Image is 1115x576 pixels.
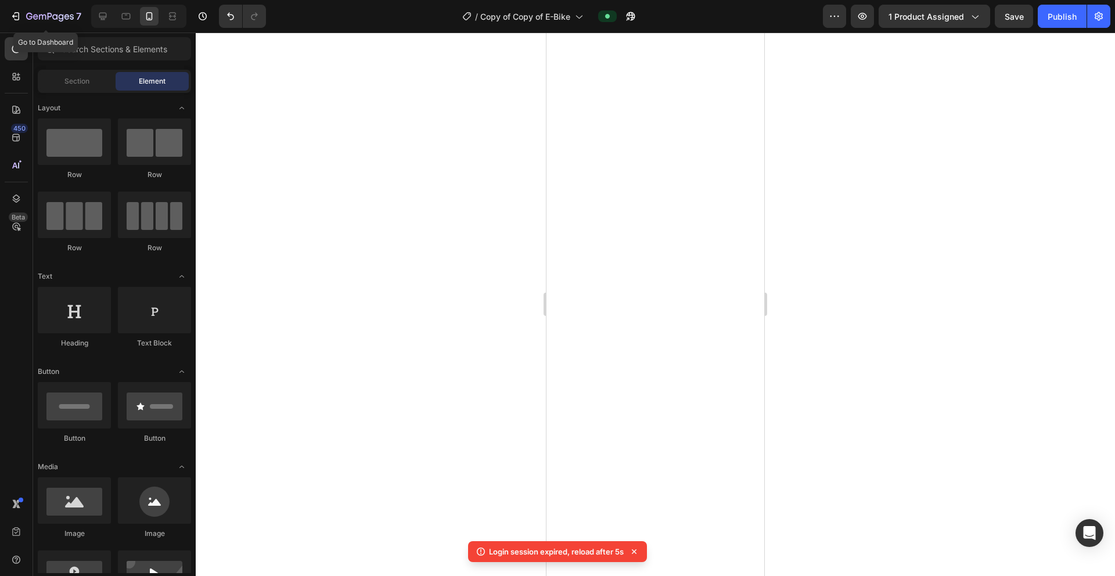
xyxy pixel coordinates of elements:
div: Open Intercom Messenger [1076,519,1103,547]
div: Image [38,528,111,539]
p: 7 [76,9,81,23]
div: Beta [9,213,28,222]
div: Row [118,170,191,180]
div: Undo/Redo [219,5,266,28]
button: 7 [5,5,87,28]
button: Publish [1038,5,1087,28]
span: Layout [38,103,60,113]
span: Media [38,462,58,472]
span: Section [64,76,89,87]
div: Row [118,243,191,253]
div: Heading [38,338,111,348]
input: Search Sections & Elements [38,37,191,60]
div: 450 [11,124,28,133]
div: Button [38,433,111,444]
span: Text [38,271,52,282]
span: Button [38,366,59,377]
span: Toggle open [172,458,191,476]
span: Save [1005,12,1024,21]
div: Text Block [118,338,191,348]
button: Save [995,5,1033,28]
div: Image [118,528,191,539]
span: Toggle open [172,362,191,381]
iframe: Design area [546,33,764,576]
p: Login session expired, reload after 5s [489,546,624,557]
span: Toggle open [172,267,191,286]
div: Publish [1048,10,1077,23]
div: Button [118,433,191,444]
span: 1 product assigned [889,10,964,23]
span: / [475,10,478,23]
div: Row [38,170,111,180]
span: Element [139,76,166,87]
button: 1 product assigned [879,5,990,28]
span: Copy of Copy of E-Bike [480,10,570,23]
span: Toggle open [172,99,191,117]
div: Row [38,243,111,253]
